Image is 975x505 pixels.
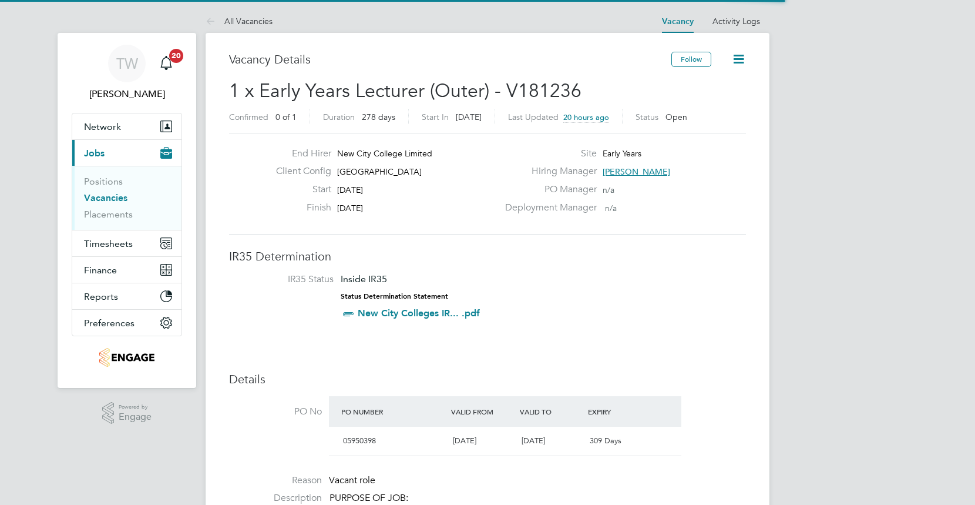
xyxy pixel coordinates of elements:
span: [DATE] [522,436,545,446]
a: Vacancy [662,16,694,26]
button: Preferences [72,310,181,336]
span: Powered by [119,402,152,412]
span: Inside IR35 [341,273,387,285]
p: PURPOSE OF JOB: [330,492,746,504]
label: PO Manager [498,183,597,196]
span: 1 x Early Years Lecturer (Outer) - V181236 [229,79,581,102]
h3: IR35 Determination [229,249,746,264]
label: Start [267,183,331,196]
span: Timesheets [84,238,133,249]
div: Valid From [448,401,517,422]
span: Engage [119,412,152,422]
label: Status [636,112,658,122]
span: 0 of 1 [275,112,297,122]
button: Follow [671,52,711,67]
a: Go to home page [72,348,182,367]
label: Start In [422,112,449,122]
label: Description [229,492,322,504]
label: Client Config [267,165,331,178]
span: Preferences [84,317,135,329]
span: Jobs [84,148,105,159]
label: Hiring Manager [498,165,597,178]
span: [GEOGRAPHIC_DATA] [337,166,422,177]
span: n/a [603,185,614,195]
button: Jobs [72,140,181,166]
span: [DATE] [456,112,482,122]
span: Open [665,112,687,122]
a: Placements [84,209,133,220]
label: Duration [323,112,355,122]
span: [DATE] [337,203,363,213]
span: TW [116,56,138,71]
span: [PERSON_NAME] [603,166,670,177]
strong: Status Determination Statement [341,292,448,300]
a: All Vacancies [206,16,273,26]
nav: Main navigation [58,33,196,388]
label: Last Updated [508,112,559,122]
span: [DATE] [453,436,476,446]
h3: Details [229,372,746,387]
a: Vacancies [84,192,127,203]
span: Reports [84,291,118,302]
div: Valid To [517,401,586,422]
span: 278 days [362,112,395,122]
label: IR35 Status [241,273,334,286]
span: 05950398 [343,436,376,446]
a: Positions [84,176,123,187]
span: n/a [605,203,617,213]
button: Finance [72,257,181,283]
label: Confirmed [229,112,268,122]
img: jambo-logo-retina.png [99,348,154,367]
label: Site [498,148,597,160]
label: Reason [229,474,322,487]
div: PO Number [338,401,448,422]
span: [DATE] [337,185,363,195]
a: TW[PERSON_NAME] [72,45,182,101]
span: New City College Limited [337,148,432,159]
label: End Hirer [267,148,331,160]
span: 20 hours ago [563,112,609,122]
a: 20 [154,45,178,82]
span: Tamsin Wisken [72,87,182,101]
a: New City Colleges IR... .pdf [358,307,480,319]
a: Activity Logs [712,16,760,26]
h3: Vacancy Details [229,52,671,67]
span: Vacant role [329,474,375,486]
span: 20 [169,49,183,63]
span: Early Years [603,148,641,159]
label: Deployment Manager [498,202,597,214]
button: Network [72,113,181,139]
label: Finish [267,202,331,214]
button: Timesheets [72,230,181,256]
a: Powered byEngage [102,402,152,424]
div: Jobs [72,166,181,230]
label: PO No [229,406,322,418]
span: Network [84,121,121,132]
span: 309 Days [590,436,621,446]
div: Expiry [585,401,654,422]
span: Finance [84,265,117,276]
button: Reports [72,283,181,309]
